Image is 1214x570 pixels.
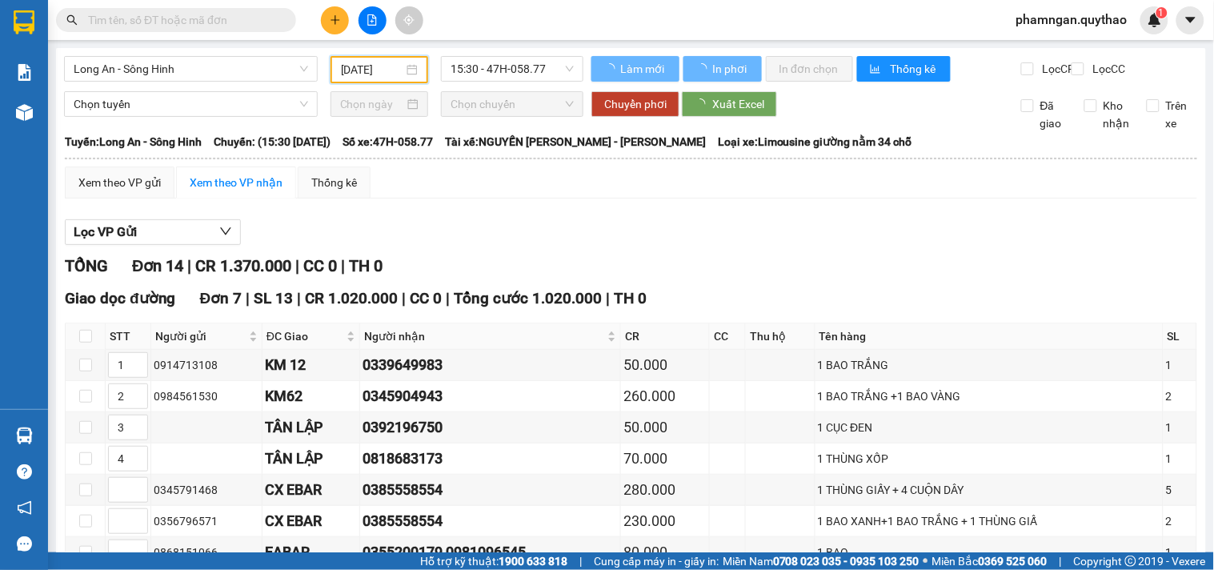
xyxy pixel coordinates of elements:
[979,555,1048,568] strong: 0369 525 060
[130,509,147,521] span: Increase Value
[623,510,707,532] div: 230.000
[773,555,920,568] strong: 0708 023 035 - 0935 103 250
[88,11,277,29] input: Tìm tên, số ĐT hoặc mã đơn
[65,256,108,275] span: TỔNG
[16,64,33,81] img: solution-icon
[1036,60,1078,78] span: Lọc CR
[246,289,250,307] span: |
[130,384,147,396] span: Increase Value
[265,541,357,564] div: EABAR
[195,256,291,275] span: CR 1.370.000
[614,289,647,307] span: TH 0
[321,6,349,34] button: plus
[818,544,1161,561] div: 1 BAO
[340,95,405,113] input: Chọn ngày
[311,174,357,191] div: Thống kê
[78,174,161,191] div: Xem theo VP gửi
[130,427,147,440] span: Decrease Value
[132,256,183,275] span: Đơn 14
[857,56,951,82] button: bar-chartThống kê
[134,492,144,501] span: down
[363,479,618,501] div: 0385558554
[1166,387,1194,405] div: 2
[134,543,144,552] span: up
[604,63,618,74] span: loading
[420,552,567,570] span: Hỗ trợ kỹ thuật:
[403,14,415,26] span: aim
[682,91,777,117] button: Xuất Excel
[349,256,383,275] span: TH 0
[363,541,618,564] div: 0355200179 0981096545
[130,365,147,377] span: Decrease Value
[712,60,749,78] span: In phơi
[134,367,144,376] span: down
[870,63,883,76] span: bar-chart
[1184,13,1198,27] span: caret-down
[606,289,610,307] span: |
[134,387,144,396] span: up
[1060,552,1062,570] span: |
[1087,60,1128,78] span: Lọc CC
[1034,97,1072,132] span: Đã giao
[66,14,78,26] span: search
[623,416,707,439] div: 50.000
[591,91,679,117] button: Chuyển phơi
[1176,6,1204,34] button: caret-down
[214,133,331,151] span: Chuyến: (15:30 [DATE])
[499,555,567,568] strong: 1900 633 818
[134,460,144,470] span: down
[155,327,246,345] span: Người gửi
[154,356,259,374] div: 0914713108
[454,289,602,307] span: Tổng cước 1.020.000
[341,256,345,275] span: |
[623,354,707,376] div: 50.000
[363,354,618,376] div: 0339649983
[130,540,147,552] span: Increase Value
[363,448,618,470] div: 0818683173
[1166,419,1194,436] div: 1
[254,289,293,307] span: SL 13
[305,289,398,307] span: CR 1.020.000
[818,481,1161,499] div: 1 THÙNG GIẤY + 4 CUỘN DÂY
[695,98,712,110] span: loading
[363,385,618,407] div: 0345904943
[303,256,337,275] span: CC 0
[445,133,706,151] span: Tài xế: NGUYẾN [PERSON_NAME] - [PERSON_NAME]
[890,60,938,78] span: Thống kê
[623,541,707,564] div: 80.000
[451,92,574,116] span: Chọn chuyến
[579,552,582,570] span: |
[818,419,1161,436] div: 1 CỤC ĐEN
[17,500,32,516] span: notification
[1125,556,1136,567] span: copyright
[932,552,1048,570] span: Miền Bắc
[265,510,357,532] div: CX EBAR
[620,60,667,78] span: Làm mới
[17,536,32,552] span: message
[154,512,259,530] div: 0356796571
[65,219,241,245] button: Lọc VP Gửi
[683,56,762,82] button: In phơi
[130,353,147,365] span: Increase Value
[17,464,32,480] span: question-circle
[395,6,423,34] button: aim
[134,480,144,490] span: up
[295,256,299,275] span: |
[594,552,719,570] span: Cung cấp máy in - giấy in:
[134,449,144,459] span: up
[154,387,259,405] div: 0984561530
[154,544,259,561] div: 0868151066
[766,56,853,82] button: In đơn chọn
[265,385,357,407] div: KM62
[623,385,707,407] div: 260.000
[924,558,928,564] span: ⚪️
[696,63,710,74] span: loading
[134,512,144,521] span: up
[265,354,357,376] div: KM 12
[1166,450,1194,468] div: 1
[1166,544,1194,561] div: 1
[410,289,442,307] span: CC 0
[815,323,1164,350] th: Tên hàng
[265,448,357,470] div: TÂN LẬP
[134,523,144,532] span: down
